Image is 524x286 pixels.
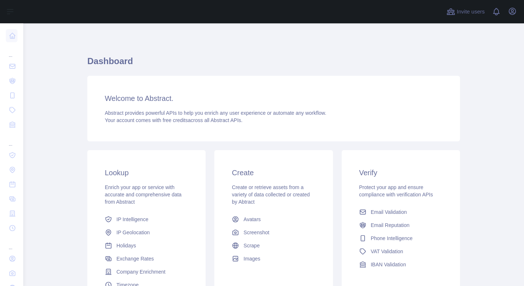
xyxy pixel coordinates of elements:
[6,133,17,147] div: ...
[243,242,259,249] span: Scrape
[102,239,191,252] a: Holidays
[445,6,486,17] button: Invite users
[116,216,148,223] span: IP Intelligence
[371,235,413,242] span: Phone Intelligence
[102,265,191,278] a: Company Enrichment
[105,110,326,116] span: Abstract provides powerful APIs to help you enrich any user experience or automate any workflow.
[102,213,191,226] a: IP Intelligence
[232,184,310,205] span: Create or retrieve assets from a variety of data collected or created by Abtract
[102,226,191,239] a: IP Geolocation
[116,229,150,236] span: IP Geolocation
[356,219,445,232] a: Email Reputation
[371,248,403,255] span: VAT Validation
[457,8,485,16] span: Invite users
[371,261,406,268] span: IBAN Validation
[371,208,407,216] span: Email Validation
[116,242,136,249] span: Holidays
[243,216,261,223] span: Avatars
[356,232,445,245] a: Phone Intelligence
[87,55,460,73] h1: Dashboard
[359,168,442,178] h3: Verify
[102,252,191,265] a: Exchange Rates
[229,226,318,239] a: Screenshot
[6,44,17,58] div: ...
[105,168,188,178] h3: Lookup
[229,239,318,252] a: Scrape
[116,255,154,262] span: Exchange Rates
[105,117,242,123] span: Your account comes with across all Abstract APIs.
[243,255,260,262] span: Images
[356,258,445,271] a: IBAN Validation
[229,213,318,226] a: Avatars
[116,268,166,275] span: Company Enrichment
[105,93,442,103] h3: Welcome to Abstract.
[356,205,445,219] a: Email Validation
[356,245,445,258] a: VAT Validation
[6,236,17,251] div: ...
[371,222,410,229] span: Email Reputation
[243,229,269,236] span: Screenshot
[163,117,188,123] span: free credits
[105,184,182,205] span: Enrich your app or service with accurate and comprehensive data from Abstract
[229,252,318,265] a: Images
[232,168,315,178] h3: Create
[359,184,433,197] span: Protect your app and ensure compliance with verification APIs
